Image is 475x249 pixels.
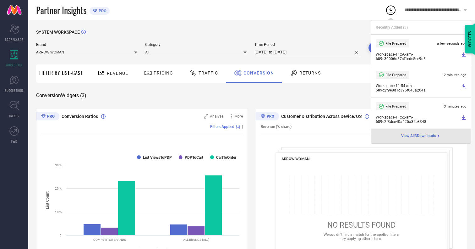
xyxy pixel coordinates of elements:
span: 2 minutes ago [444,73,466,77]
span: PRO [97,8,106,13]
text: 30 % [55,163,62,167]
span: NO RESULTS FOUND [327,221,396,230]
span: View All 3 Downloads [401,134,436,139]
span: Pricing [154,70,173,75]
text: List ViewsToPDP [143,155,172,160]
span: Filters Applied [210,124,234,129]
span: Returns [299,70,321,75]
span: File Prepared [385,73,406,77]
input: Select time period [254,48,361,56]
span: TRENDS [9,113,19,118]
span: Workspace - 11:54-am - 689c2f9e8d1c396f043a204a [376,84,460,92]
span: Revenue [107,71,128,76]
span: SYSTEM WORKSPACE [36,30,80,35]
div: Premium [256,112,279,122]
a: Download [461,52,466,61]
span: More [234,114,243,119]
button: Search [369,42,402,53]
span: Analyse [210,114,223,119]
span: FWD [11,139,17,144]
div: Open download list [385,4,396,16]
svg: Zoom [204,114,208,119]
span: Filter By Use-Case [39,69,83,77]
span: Time Period [254,42,361,47]
span: Customer Distribution Across Device/OS [281,114,362,119]
span: Brand [36,42,137,47]
span: WORKSPACE [6,63,23,67]
span: SCORECARDS [5,37,24,42]
span: 3 minutes ago [444,104,466,108]
text: PDPToCart [185,155,203,160]
tspan: List Count [45,191,50,209]
span: Partner Insights [36,4,86,17]
text: 20 % [55,187,62,190]
span: Conversion [243,70,274,75]
text: 10 % [55,210,62,214]
span: SUGGESTIONS [5,88,24,93]
span: ARROW WOMAN [281,157,309,161]
span: Recently Added ( 3 ) [376,25,408,30]
span: | [242,124,243,129]
span: Conversion Ratios [62,114,98,119]
span: Conversion Widgets ( 3 ) [36,92,86,99]
span: Workspace - 11:52-am - 689c2f3dee40a425a32e8348 [376,115,460,124]
span: File Prepared [385,41,406,46]
a: Download [461,115,466,124]
text: CartToOrder [216,155,237,160]
a: Download [461,84,466,92]
span: Revenue (% share) [261,124,292,129]
span: Category [145,42,246,47]
span: a few seconds ago [437,41,466,46]
div: Premium [36,112,59,122]
span: File Prepared [385,104,406,108]
span: Traffic [199,70,218,75]
span: We couldn’t find a match for the applied filters, try applying other filters. [323,232,399,241]
a: View All3Downloads [401,134,441,139]
text: 0 [60,234,62,237]
text: ALL BRANDS (ALL) [183,238,209,241]
span: Workspace - 11:56-am - 689c30006d87cf1edc5ee9d8 [376,52,460,61]
div: Open download page [401,134,441,139]
text: COMPETITOR BRANDS [93,238,126,241]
